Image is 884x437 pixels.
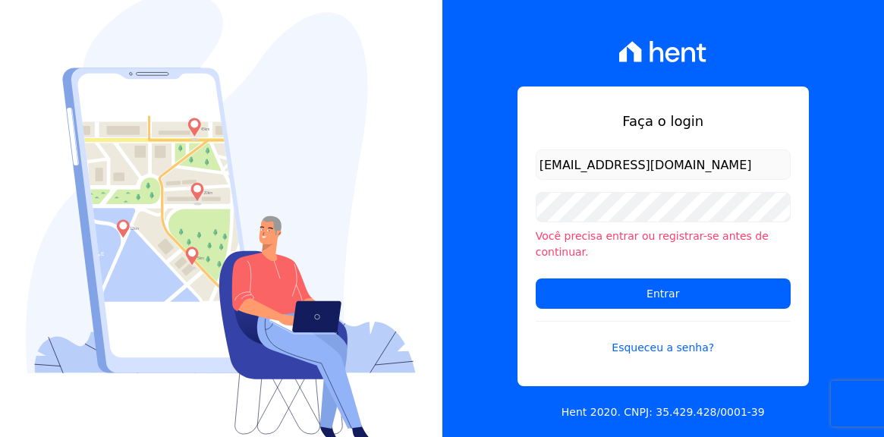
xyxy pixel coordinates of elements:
a: Esqueceu a senha? [536,321,791,356]
input: Email [536,149,791,180]
input: Entrar [536,278,791,309]
li: Você precisa entrar ou registrar-se antes de continuar. [536,228,791,260]
h1: Faça o login [536,111,791,131]
p: Hent 2020. CNPJ: 35.429.428/0001-39 [562,404,765,420]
